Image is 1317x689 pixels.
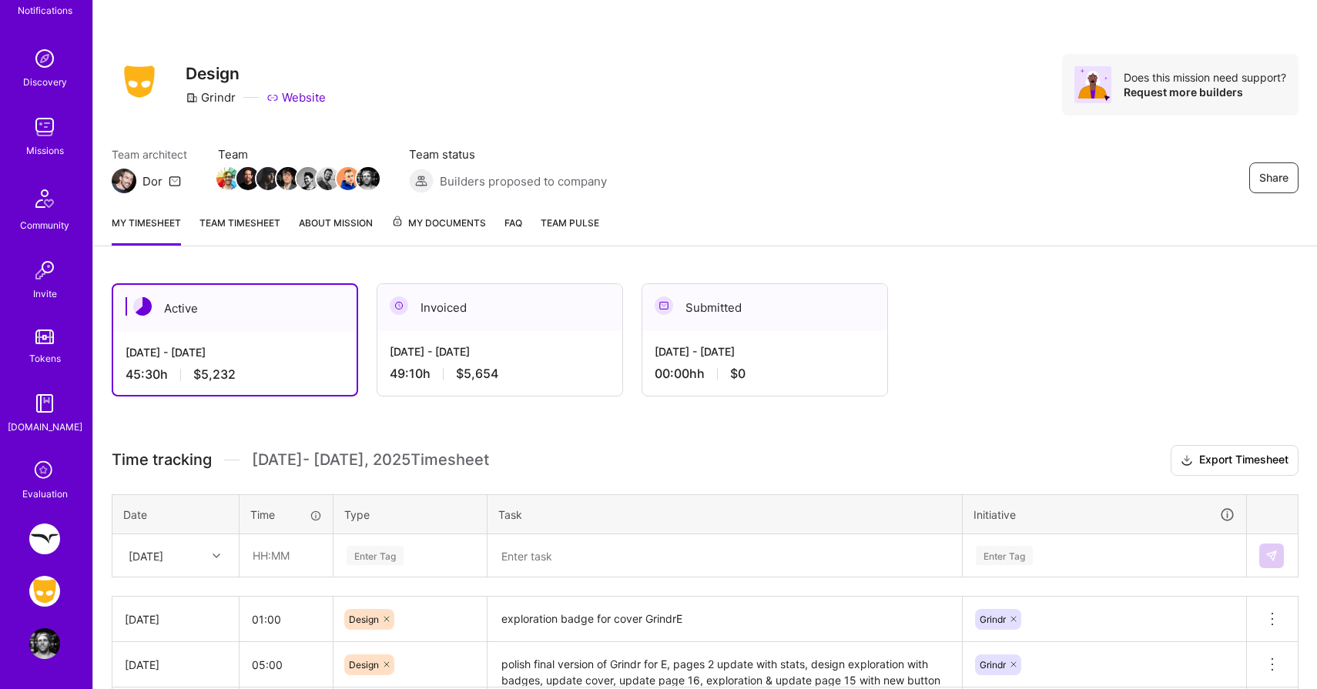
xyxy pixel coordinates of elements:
[29,43,60,74] img: discovery
[25,523,64,554] a: Freed: Product Designer for New iOS App
[1074,66,1111,103] img: Avatar
[216,167,240,190] img: Team Member Avatar
[113,285,357,332] div: Active
[377,284,622,331] div: Invoiced
[655,296,673,315] img: Submitted
[276,167,300,190] img: Team Member Avatar
[456,366,498,382] span: $5,654
[112,215,181,246] a: My timesheet
[29,628,60,659] img: User Avatar
[489,644,960,686] textarea: polish final version of Grindr for E, pages 2 update with stats, design exploration with badges, ...
[240,599,333,640] input: HH:MM
[1265,550,1278,562] img: Submit
[29,350,61,366] div: Tokens
[1171,445,1299,476] button: Export Timesheet
[20,217,69,233] div: Community
[112,494,240,534] th: Date
[240,644,333,685] input: HH:MM
[125,611,226,627] div: [DATE]
[488,494,963,534] th: Task
[129,547,163,564] div: [DATE]
[125,657,226,673] div: [DATE]
[26,180,63,217] img: Community
[8,419,82,435] div: [DOMAIN_NAME]
[199,215,280,246] a: Team timesheet
[1259,170,1289,186] span: Share
[980,659,1006,671] span: Grindr
[318,166,338,192] a: Team Member Avatar
[29,523,60,554] img: Freed: Product Designer for New iOS App
[238,166,258,192] a: Team Member Avatar
[1249,162,1299,193] button: Share
[357,167,380,190] img: Team Member Avatar
[1124,85,1286,99] div: Request more builders
[390,296,408,315] img: Invoiced
[391,215,486,232] span: My Documents
[23,74,67,90] div: Discovery
[541,215,599,246] a: Team Pulse
[976,544,1033,567] div: Enter Tag
[112,450,212,470] span: Time tracking
[349,659,379,671] span: Design
[22,486,68,502] div: Evaluation
[358,166,378,192] a: Team Member Avatar
[278,166,298,192] a: Team Member Avatar
[26,142,64,159] div: Missions
[338,166,358,192] a: Team Member Avatar
[541,217,599,229] span: Team Pulse
[299,215,373,246] a: About Mission
[390,366,610,382] div: 49:10 h
[29,388,60,419] img: guide book
[655,343,875,360] div: [DATE] - [DATE]
[186,89,236,105] div: Grindr
[29,112,60,142] img: teamwork
[112,61,167,102] img: Company Logo
[974,506,1235,523] div: Initiative
[218,146,378,162] span: Team
[655,366,875,382] div: 00:00h h
[218,166,238,192] a: Team Member Avatar
[297,167,320,190] img: Team Member Avatar
[250,507,322,523] div: Time
[980,614,1006,625] span: Grindr
[186,92,198,104] i: icon CompanyGray
[18,2,72,18] div: Notifications
[730,366,746,382] span: $0
[29,576,60,607] img: Grindr: Design
[186,64,326,83] h3: Design
[112,146,187,162] span: Team architect
[25,628,64,659] a: User Avatar
[409,146,607,162] span: Team status
[391,215,486,246] a: My Documents
[489,598,960,641] textarea: exploration badge for cover GrindrE
[25,576,64,607] a: Grindr: Design
[126,344,344,360] div: [DATE] - [DATE]
[258,166,278,192] a: Team Member Avatar
[409,169,434,193] img: Builders proposed to company
[193,366,236,383] span: $5,232
[504,215,522,246] a: FAQ
[169,175,181,187] i: icon Mail
[390,343,610,360] div: [DATE] - [DATE]
[33,286,57,302] div: Invite
[126,366,344,383] div: 45:30 h
[133,297,152,316] img: Active
[333,494,488,534] th: Type
[256,167,280,190] img: Team Member Avatar
[642,284,887,331] div: Submitted
[35,329,54,344] img: tokens
[1124,70,1286,85] div: Does this mission need support?
[30,457,59,486] i: icon SelectionTeam
[1181,453,1193,469] i: icon Download
[317,167,340,190] img: Team Member Avatar
[266,89,326,105] a: Website
[112,169,136,193] img: Team Architect
[337,167,360,190] img: Team Member Avatar
[440,173,607,189] span: Builders proposed to company
[298,166,318,192] a: Team Member Avatar
[29,255,60,286] img: Invite
[142,173,163,189] div: Dor
[252,450,489,470] span: [DATE] - [DATE] , 2025 Timesheet
[347,544,404,567] div: Enter Tag
[236,167,260,190] img: Team Member Avatar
